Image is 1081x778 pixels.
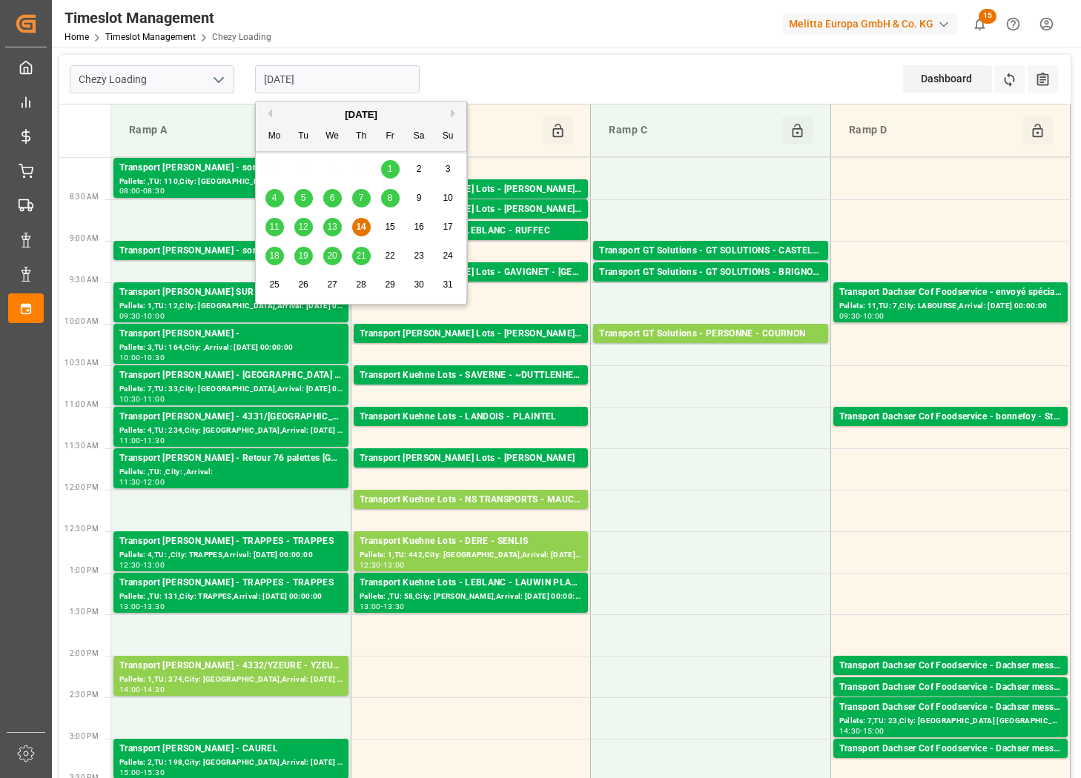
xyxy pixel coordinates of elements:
[323,247,342,265] div: Choose Wednesday, August 20th, 2025
[141,437,143,444] div: -
[360,591,582,603] div: Pallets: ,TU: 58,City: [PERSON_NAME],Arrival: [DATE] 00:00:00
[143,686,165,693] div: 14:30
[381,562,383,568] div: -
[352,189,371,207] div: Choose Thursday, August 7th, 2025
[119,742,343,757] div: Transport [PERSON_NAME] - CAUREL
[272,193,277,203] span: 4
[863,728,885,734] div: 15:00
[119,327,343,342] div: Transport [PERSON_NAME] -
[265,247,284,265] div: Choose Monday, August 18th, 2025
[451,109,460,118] button: Next Month
[119,313,141,319] div: 09:30
[65,525,99,533] span: 12:30 PM
[839,728,861,734] div: 14:30
[265,276,284,294] div: Choose Monday, August 25th, 2025
[65,317,99,325] span: 10:00 AM
[70,608,99,616] span: 1:30 PM
[839,742,1062,757] div: Transport Dachser Cof Foodservice - Dachser messagerie - [GEOGRAPHIC_DATA]
[141,562,143,568] div: -
[439,160,457,179] div: Choose Sunday, August 3rd, 2025
[360,410,582,425] div: Transport Kuehne Lots - LANDOIS - PLAINTEL
[119,425,343,437] div: Pallets: 4,TU: 234,City: [GEOGRAPHIC_DATA],Arrival: [DATE] 00:00:00
[860,728,862,734] div: -
[143,479,165,485] div: 12:00
[410,160,429,179] div: Choose Saturday, August 2nd, 2025
[119,285,343,300] div: Transport [PERSON_NAME] SUR [GEOGRAPHIC_DATA] SUR LOIRE
[443,222,452,232] span: 17
[298,279,308,290] span: 26
[119,244,343,259] div: Transport [PERSON_NAME] - sortie 4331/LE COUDRAY MONTCEAU - [GEOGRAPHIC_DATA] MONTCEAU
[70,276,99,284] span: 9:30 AM
[360,493,582,508] div: Transport Kuehne Lots - NS TRANSPORTS - MAUCHAMPS
[119,479,141,485] div: 11:30
[119,396,141,402] div: 10:30
[119,451,343,466] div: Transport [PERSON_NAME] - Retour 76 palettes [GEOGRAPHIC_DATA] cmr 38011 -
[294,127,313,146] div: Tu
[360,383,582,396] div: Pallets: ,TU: 84,City: ~[GEOGRAPHIC_DATA],Arrival: [DATE] 00:00:00
[360,217,582,230] div: Pallets: ,TU: 472,City: [GEOGRAPHIC_DATA],Arrival: [DATE] 00:00:00
[360,534,582,549] div: Transport Kuehne Lots - DERE - SENLIS
[863,313,885,319] div: 10:00
[119,562,141,568] div: 12:30
[141,187,143,194] div: -
[381,127,400,146] div: Fr
[352,247,371,265] div: Choose Thursday, August 21st, 2025
[360,182,582,197] div: Transport [PERSON_NAME] Lots - [PERSON_NAME] - [GEOGRAPHIC_DATA]
[323,218,342,236] div: Choose Wednesday, August 13th, 2025
[385,222,394,232] span: 15
[385,250,394,261] span: 22
[143,769,165,776] div: 15:30
[383,603,405,610] div: 13:30
[141,396,143,402] div: -
[839,300,1062,313] div: Pallets: 11,TU: 7,City: LABOURSE,Arrival: [DATE] 00:00:00
[414,250,423,261] span: 23
[323,127,342,146] div: We
[143,396,165,402] div: 11:00
[839,695,1062,708] div: Pallets: ,TU: 76,City: NUITS SAINT GEORGES,Arrival: [DATE] 00:00:00
[352,276,371,294] div: Choose Thursday, August 28th, 2025
[119,342,343,354] div: Pallets: 3,TU: 164,City: ,Arrival: [DATE] 00:00:00
[417,164,422,174] span: 2
[269,250,279,261] span: 18
[360,562,381,568] div: 12:30
[603,116,782,144] div: Ramp C
[70,732,99,740] span: 3:00 PM
[839,700,1062,715] div: Transport Dachser Cof Foodservice - Dachser messagerie - [GEOGRAPHIC_DATA] [GEOGRAPHIC_DATA]
[356,222,366,232] span: 14
[359,193,364,203] span: 7
[119,549,343,562] div: Pallets: 4,TU: ,City: TRAPPES,Arrival: [DATE] 00:00:00
[843,116,1022,144] div: Ramp D
[70,193,99,201] span: 8:30 AM
[360,342,582,354] div: Pallets: 3,TU: ,City: [GEOGRAPHIC_DATA],Arrival: [DATE] 00:00:00
[385,279,394,290] span: 29
[119,686,141,693] div: 14:00
[323,276,342,294] div: Choose Wednesday, August 27th, 2025
[330,193,335,203] span: 6
[119,383,343,396] div: Pallets: 7,TU: 33,City: [GEOGRAPHIC_DATA],Arrival: [DATE] 00:00:00
[360,466,582,479] div: Pallets: 2,TU: ,City: [GEOGRAPHIC_DATA],Arrival: [DATE] 00:00:00
[417,193,422,203] span: 9
[141,769,143,776] div: -
[439,127,457,146] div: Su
[123,116,303,144] div: Ramp A
[860,313,862,319] div: -
[143,603,165,610] div: 13:30
[963,7,996,41] button: show 15 new notifications
[294,218,313,236] div: Choose Tuesday, August 12th, 2025
[360,239,582,251] div: Pallets: 3,TU: 747,City: RUFFEC,Arrival: [DATE] 00:00:00
[119,674,343,686] div: Pallets: 1,TU: 374,City: [GEOGRAPHIC_DATA],Arrival: [DATE] 00:00:00
[414,222,423,232] span: 16
[119,466,343,479] div: Pallets: ,TU: ,City: ,Arrival:
[119,368,343,383] div: Transport [PERSON_NAME] - [GEOGRAPHIC_DATA] - [GEOGRAPHIC_DATA]
[414,279,423,290] span: 30
[360,549,582,562] div: Pallets: 1,TU: 442,City: [GEOGRAPHIC_DATA],Arrival: [DATE] 00:00:00
[599,342,822,354] div: Pallets: ,TU: 514,City: [GEOGRAPHIC_DATA],Arrival: [DATE] 00:00:00
[360,327,582,342] div: Transport [PERSON_NAME] Lots - [PERSON_NAME]-[GEOGRAPHIC_DATA]
[360,576,582,591] div: Transport Kuehne Lots - LEBLANC - LAUWIN PLANQUE
[119,187,141,194] div: 08:00
[65,400,99,408] span: 11:00 AM
[979,9,996,24] span: 15
[119,161,343,176] div: Transport [PERSON_NAME] - sortie 4331/LE COUDRAY MONTCEAU - [GEOGRAPHIC_DATA] MONTCEAU
[327,250,337,261] span: 20
[265,127,284,146] div: Mo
